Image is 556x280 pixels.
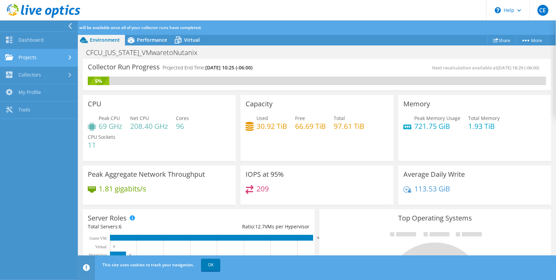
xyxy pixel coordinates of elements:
h4: 113.53 GiB [414,185,450,192]
span: Additional analysis will be available once all of your collector runs have completed. [42,25,201,30]
span: CPU Sockets [88,134,115,140]
h3: Server Roles [88,214,127,222]
h3: Average Daily Write [403,171,465,178]
a: Share [488,35,516,45]
div: Total Servers: [88,223,198,230]
span: Used [256,115,268,121]
a: OK [201,259,220,271]
h4: 209 [256,185,269,192]
span: Next recalculation available at [432,65,543,71]
span: CE [538,5,548,16]
h3: IOPS at 95% [246,171,284,178]
h4: 96 [176,122,189,130]
h4: 1.93 TiB [468,122,500,130]
span: Performance [137,37,167,43]
div: Ratio: VMs per Hypervisor [198,223,309,230]
div: 5% [88,77,109,85]
h4: Projected End Time: [163,64,252,71]
text: Guest VM [89,236,107,241]
span: [DATE] 18:29 (-06:00) [497,65,539,71]
span: 12.7 [255,223,265,230]
h4: 66.69 TiB [295,122,326,130]
span: Peak CPU [99,115,120,121]
h4: 1.81 gigabits/s [99,185,146,192]
h4: 208.40 GHz [130,122,168,130]
span: [DATE] 10:25 (-06:00) [205,64,252,71]
a: More [516,35,547,45]
h3: Top Operating Systems [324,214,546,222]
h3: Memory [403,100,430,108]
h3: CPU [88,100,101,108]
text: Hypervisor [89,253,107,257]
h3: Capacity [246,100,273,108]
h1: CFCU_[US_STATE]_VMwaretoNutanix [83,49,208,56]
span: 6 [119,223,122,230]
text: Virtual [95,244,107,249]
text: 6 [129,253,131,256]
span: Environment [90,37,120,43]
h4: 11 [88,141,115,149]
h3: Peak Aggregate Network Throughput [88,171,205,178]
span: Free [295,115,305,121]
text: 0 [113,245,115,248]
span: Net CPU [130,115,149,121]
span: Cores [176,115,189,121]
span: Total [334,115,345,121]
span: This site uses cookies to track your navigation. [102,262,194,268]
span: Peak Memory Usage [414,115,460,121]
h4: 97.61 TiB [334,122,364,130]
span: Virtual [184,37,200,43]
svg: \n [495,7,501,13]
span: Total Memory [468,115,500,121]
h4: 69 GHz [99,122,122,130]
h4: 30.92 TiB [256,122,287,130]
h4: 721.75 GiB [414,122,460,130]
